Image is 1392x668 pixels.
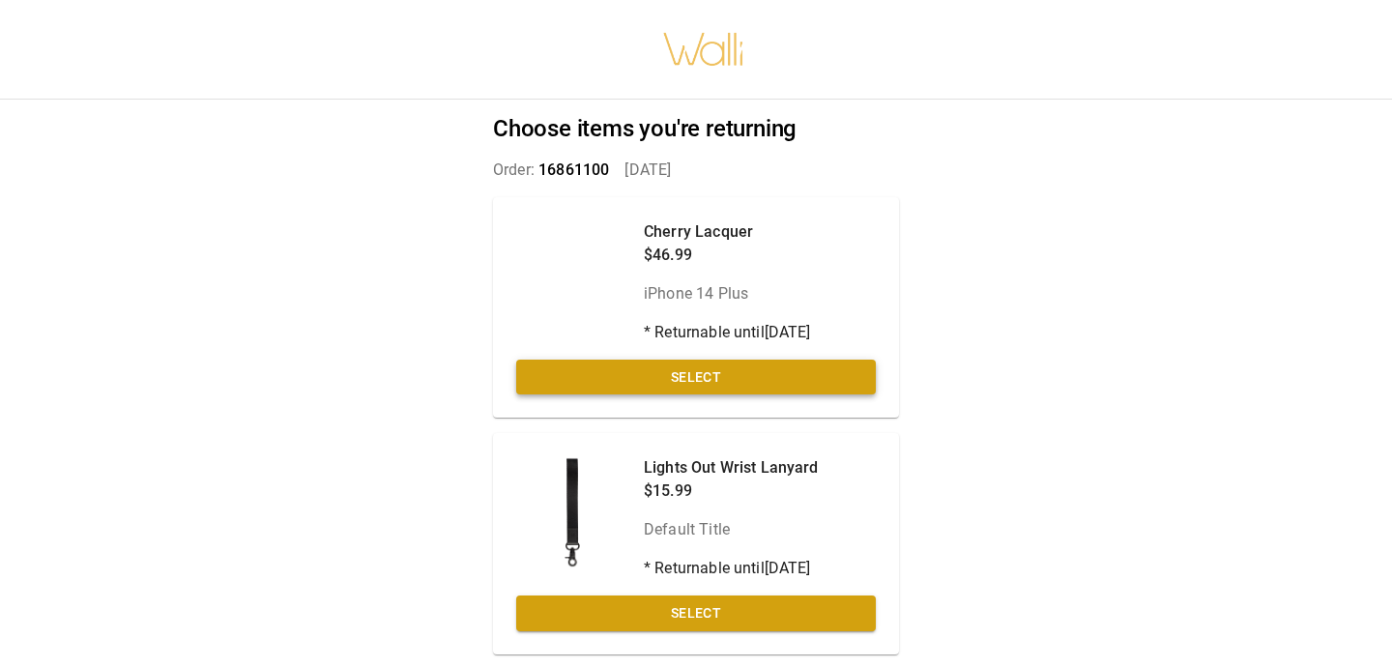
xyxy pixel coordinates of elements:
button: Select [516,360,876,395]
span: 16861100 [538,160,609,179]
button: Select [516,595,876,631]
p: Default Title [644,518,819,541]
p: Lights Out Wrist Lanyard [644,456,819,479]
img: walli-inc.myshopify.com [662,8,745,91]
p: * Returnable until [DATE] [644,321,811,344]
p: $15.99 [644,479,819,503]
p: $46.99 [644,244,811,267]
p: Order: [DATE] [493,159,899,182]
p: * Returnable until [DATE] [644,557,819,580]
p: iPhone 14 Plus [644,282,811,305]
p: Cherry Lacquer [644,220,811,244]
h2: Choose items you're returning [493,115,899,143]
